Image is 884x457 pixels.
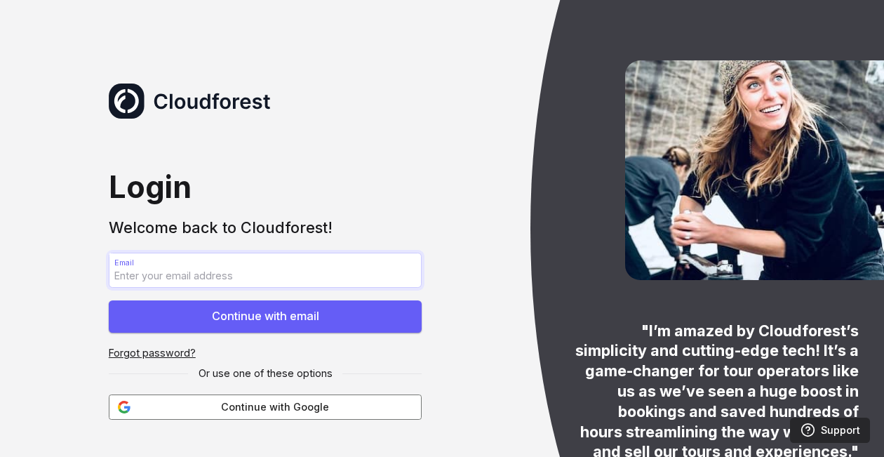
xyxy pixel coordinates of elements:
[625,60,884,280] img: Silvia Pisci
[188,366,342,382] div: Or use one of these options
[109,300,422,333] button: Continue with email
[138,399,413,415] span: Continue with Google
[109,395,422,420] button: Continue with Google
[109,347,196,359] a: Forgot password?
[821,423,860,438] span: Support
[109,218,422,238] div: Welcome back to Cloudforest!
[109,172,422,202] div: Login
[790,418,870,443] a: Support
[109,253,421,287] input: Email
